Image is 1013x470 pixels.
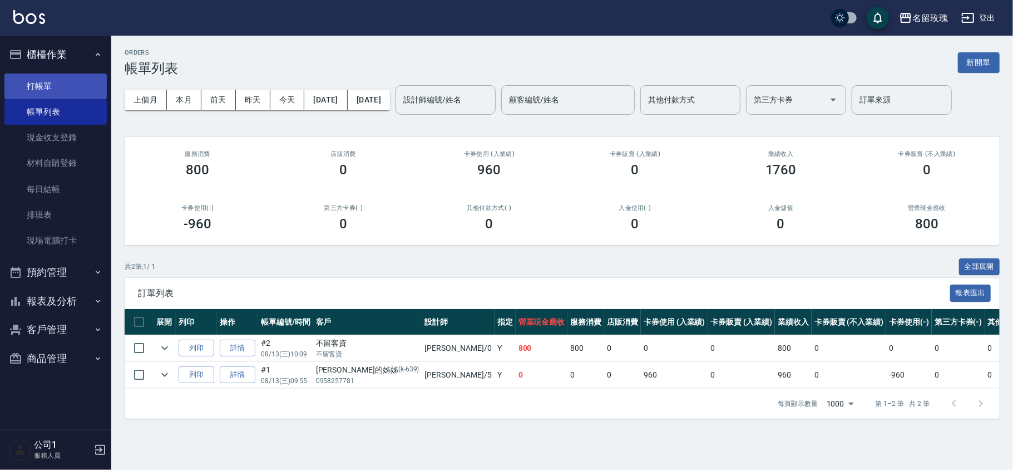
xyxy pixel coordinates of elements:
[184,216,211,232] h3: -960
[138,150,257,158] h3: 服務消費
[708,309,775,335] th: 卡券販賣 (入業績)
[179,340,214,357] button: 列印
[959,258,1000,276] button: 全部展開
[604,309,641,335] th: 店販消費
[429,204,548,212] h2: 其他付款方式(-)
[4,344,107,373] button: 商品管理
[270,90,305,110] button: 今天
[316,337,419,349] div: 不留客資
[516,335,568,361] td: 800
[915,216,938,232] h3: 800
[641,309,708,335] th: 卡券使用 (入業績)
[957,8,1000,28] button: 登出
[567,362,604,388] td: 0
[722,204,841,212] h2: 入金儲值
[485,216,493,232] h3: 0
[722,150,841,158] h2: 業績收入
[156,366,173,383] button: expand row
[156,340,173,356] button: expand row
[258,309,313,335] th: 帳單編號/時間
[516,362,568,388] td: 0
[125,49,178,56] h2: ORDERS
[708,362,775,388] td: 0
[339,162,347,178] h3: 0
[167,90,201,110] button: 本月
[217,309,258,335] th: 操作
[4,177,107,202] a: 每日結帳
[886,362,932,388] td: -960
[641,335,708,361] td: 0
[775,309,812,335] th: 業績收入
[876,399,930,409] p: 第 1–2 筆 共 2 筆
[236,90,270,110] button: 昨天
[812,309,886,335] th: 卡券販賣 (不入業績)
[516,309,568,335] th: 營業現金應收
[316,364,419,376] div: [PERSON_NAME]的姊姊
[422,335,495,361] td: [PERSON_NAME] /0
[4,287,107,316] button: 報表及分析
[775,335,812,361] td: 800
[812,362,886,388] td: 0
[4,315,107,344] button: 客戶管理
[775,362,812,388] td: 960
[4,125,107,150] a: 現金收支登錄
[958,52,1000,73] button: 新開單
[567,309,604,335] th: 服務消費
[429,150,548,158] h2: 卡券使用 (入業績)
[822,389,858,419] div: 1000
[824,91,842,109] button: Open
[4,258,107,287] button: 預約管理
[138,204,257,212] h2: 卡券使用(-)
[604,362,641,388] td: 0
[932,362,985,388] td: 0
[138,288,950,299] span: 訂單列表
[923,162,931,178] h3: 0
[4,202,107,228] a: 排班表
[4,228,107,253] a: 現場電腦打卡
[422,362,495,388] td: [PERSON_NAME] /5
[125,90,167,110] button: 上個月
[4,99,107,125] a: 帳單列表
[9,439,31,461] img: Person
[154,309,176,335] th: 展開
[604,335,641,361] td: 0
[13,10,45,24] img: Logo
[34,451,91,461] p: 服務人員
[932,335,985,361] td: 0
[495,362,516,388] td: Y
[812,335,886,361] td: 0
[495,335,516,361] td: Y
[186,162,209,178] h3: 800
[34,439,91,451] h5: 公司1
[258,362,313,388] td: #1
[220,340,255,357] a: 詳情
[201,90,236,110] button: 前天
[477,162,501,178] h3: 960
[284,204,403,212] h2: 第三方卡券(-)
[886,335,932,361] td: 0
[495,309,516,335] th: 指定
[313,309,422,335] th: 客戶
[4,74,107,99] a: 打帳單
[261,376,310,386] p: 08/13 (三) 09:55
[261,349,310,359] p: 08/13 (三) 10:09
[575,150,694,158] h2: 卡券販賣 (入業績)
[886,309,932,335] th: 卡券使用(-)
[567,335,604,361] td: 800
[932,309,985,335] th: 第三方卡券(-)
[867,7,889,29] button: save
[348,90,390,110] button: [DATE]
[316,349,419,359] p: 不留客資
[867,204,986,212] h2: 營業現金應收
[912,11,948,25] div: 名留玫瑰
[777,216,785,232] h3: 0
[641,362,708,388] td: 960
[398,364,419,376] p: (k-639)
[958,57,1000,67] a: 新開單
[631,162,639,178] h3: 0
[125,262,155,272] p: 共 2 筆, 1 / 1
[176,309,217,335] th: 列印
[339,216,347,232] h3: 0
[4,40,107,69] button: 櫃檯作業
[708,335,775,361] td: 0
